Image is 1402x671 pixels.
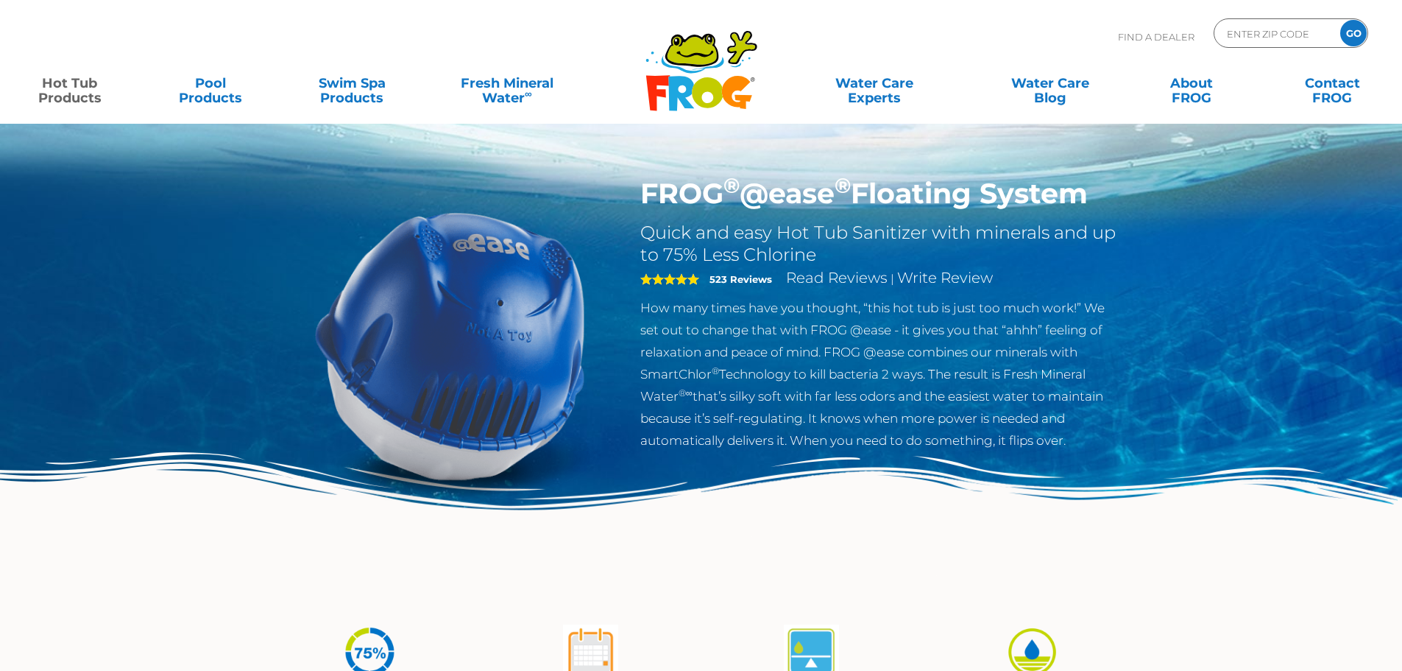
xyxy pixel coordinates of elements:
a: Water CareExperts [785,68,963,98]
h1: FROG @ease Floating System [640,177,1121,211]
sup: ∞ [525,88,532,99]
strong: 523 Reviews [709,273,772,285]
input: GO [1340,20,1367,46]
span: 5 [640,273,699,285]
a: ContactFROG [1278,68,1387,98]
sup: ® [712,365,719,376]
input: Zip Code Form [1225,23,1325,44]
a: PoolProducts [156,68,266,98]
span: | [891,272,894,286]
a: Water CareBlog [995,68,1105,98]
img: hot-tub-product-atease-system.png [282,177,619,514]
sup: ®∞ [679,387,693,398]
h2: Quick and easy Hot Tub Sanitizer with minerals and up to 75% Less Chlorine [640,222,1121,266]
a: AboutFROG [1136,68,1246,98]
a: Fresh MineralWater∞ [438,68,576,98]
sup: ® [723,172,740,198]
p: Find A Dealer [1118,18,1194,55]
a: Read Reviews [786,269,888,287]
a: Hot TubProducts [15,68,124,98]
a: Swim SpaProducts [297,68,407,98]
p: How many times have you thought, “this hot tub is just too much work!” We set out to change that ... [640,297,1121,452]
a: Write Review [897,269,993,287]
sup: ® [835,172,851,198]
